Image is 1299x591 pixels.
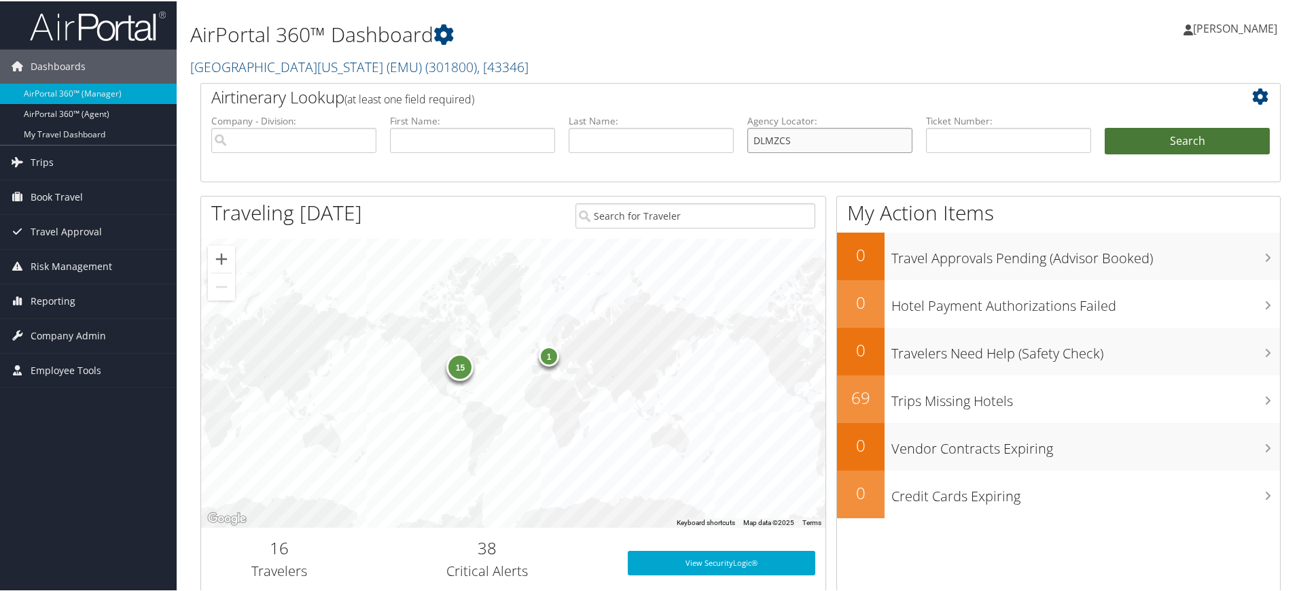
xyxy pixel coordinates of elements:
h2: 0 [837,433,885,456]
button: Zoom out [208,272,235,299]
a: 69Trips Missing Hotels [837,374,1280,422]
h3: Travelers Need Help (Safety Check) [891,336,1280,362]
span: Reporting [31,283,75,317]
a: 0Travel Approvals Pending (Advisor Booked) [837,231,1280,279]
h1: My Action Items [837,197,1280,226]
label: Ticket Number: [926,113,1091,126]
label: Last Name: [569,113,734,126]
label: Agency Locator: [747,113,912,126]
img: Google [204,509,249,526]
h1: AirPortal 360™ Dashboard [190,19,924,48]
label: Company - Division: [211,113,376,126]
h3: Travel Approvals Pending (Advisor Booked) [891,241,1280,267]
span: Map data ©2025 [743,518,794,525]
a: Open this area in Google Maps (opens a new window) [204,509,249,526]
span: [PERSON_NAME] [1193,20,1277,35]
button: Keyboard shortcuts [677,517,735,526]
span: (at least one field required) [344,90,474,105]
h1: Traveling [DATE] [211,197,362,226]
a: 0Vendor Contracts Expiring [837,422,1280,469]
h3: Critical Alerts [368,560,607,579]
h2: 16 [211,535,347,558]
span: Trips [31,144,54,178]
h3: Credit Cards Expiring [891,479,1280,505]
h2: 0 [837,290,885,313]
h3: Trips Missing Hotels [891,384,1280,409]
span: Company Admin [31,318,106,352]
h3: Hotel Payment Authorizations Failed [891,288,1280,314]
h2: Airtinerary Lookup [211,84,1180,107]
span: Travel Approval [31,214,102,248]
h3: Vendor Contracts Expiring [891,431,1280,457]
a: [PERSON_NAME] [1184,7,1291,48]
button: Zoom in [208,244,235,271]
span: Dashboards [31,48,86,82]
div: 1 [539,344,559,365]
a: View SecurityLogic® [628,550,815,574]
h2: 0 [837,242,885,265]
a: 0Travelers Need Help (Safety Check) [837,326,1280,374]
span: Employee Tools [31,352,101,386]
a: 0Hotel Payment Authorizations Failed [837,279,1280,326]
h2: 38 [368,535,607,558]
a: Terms (opens in new tab) [802,518,821,525]
a: [GEOGRAPHIC_DATA][US_STATE] (EMU) [190,56,529,75]
label: First Name: [390,113,555,126]
input: Search for Traveler [575,202,815,227]
a: 0Credit Cards Expiring [837,469,1280,517]
span: Risk Management [31,248,112,282]
span: Book Travel [31,179,83,213]
span: , [ 43346 ] [477,56,529,75]
h2: 69 [837,385,885,408]
img: airportal-logo.png [30,9,166,41]
div: 15 [446,352,474,379]
button: Search [1105,126,1270,154]
h2: 0 [837,480,885,503]
span: ( 301800 ) [425,56,477,75]
h3: Travelers [211,560,347,579]
h2: 0 [837,337,885,360]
